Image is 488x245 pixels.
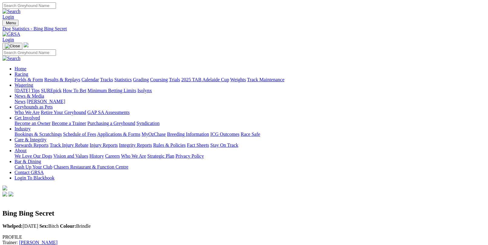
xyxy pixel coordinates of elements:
a: Cash Up Your Club [15,164,52,169]
a: Fields & Form [15,77,43,82]
img: GRSA [2,32,20,37]
a: [DATE] Tips [15,88,40,93]
img: Search [2,9,21,14]
a: Become an Owner [15,121,51,126]
a: Race Safe [241,132,260,137]
a: MyOzChase [142,132,166,137]
button: Toggle navigation [2,20,18,26]
a: Home [15,66,26,71]
a: Get Involved [15,115,40,120]
a: Breeding Information [167,132,209,137]
a: Weights [230,77,246,82]
a: How To Bet [63,88,87,93]
a: Fact Sheets [187,143,209,148]
div: PROFILE [2,234,486,240]
a: Retire Your Greyhound [41,110,86,115]
b: Sex: [39,223,48,229]
div: Racing [15,77,486,82]
img: Search [2,56,21,61]
h2: Bing Bing Secret [2,209,486,217]
div: Get Involved [15,121,486,126]
a: Rules & Policies [153,143,186,148]
a: Results & Replays [44,77,80,82]
a: Login [2,14,14,19]
a: [PERSON_NAME] [27,99,65,104]
a: [PERSON_NAME] [19,240,57,245]
a: Greyhounds as Pets [15,104,53,109]
a: Track Maintenance [247,77,284,82]
a: Injury Reports [90,143,118,148]
a: Schedule of Fees [63,132,96,137]
a: Isolynx [137,88,152,93]
img: Close [5,44,20,49]
b: Whelped: [2,223,23,229]
a: Calendar [81,77,99,82]
a: Statistics [114,77,132,82]
a: Tracks [100,77,113,82]
a: Integrity Reports [119,143,152,148]
a: Care & Integrity [15,137,47,142]
input: Search [2,49,56,56]
a: Grading [133,77,149,82]
a: We Love Our Dogs [15,153,52,159]
div: Industry [15,132,486,137]
a: Purchasing a Greyhound [87,121,135,126]
div: Care & Integrity [15,143,486,148]
a: Bar & Dining [15,159,41,164]
a: Syndication [136,121,159,126]
a: Track Injury Rebate [50,143,88,148]
a: Login [2,37,14,42]
div: News & Media [15,99,486,104]
a: Login To Blackbook [15,175,54,180]
span: Brindle [60,223,90,229]
a: Racing [15,72,28,77]
a: 2025 TAB Adelaide Cup [181,77,229,82]
img: twitter.svg [8,192,13,196]
a: Who We Are [15,110,40,115]
a: Minimum Betting Limits [87,88,136,93]
a: GAP SA Assessments [87,110,130,115]
a: Dog Statistics - Bing Bing Secret [2,26,486,32]
a: Wagering [15,82,33,88]
div: Bar & Dining [15,164,486,170]
span: Trainer: [2,240,18,245]
a: About [15,148,27,153]
a: News & Media [15,93,44,99]
span: Bitch [39,223,59,229]
a: Coursing [150,77,168,82]
a: Bookings & Scratchings [15,132,62,137]
button: Toggle navigation [2,43,22,49]
img: facebook.svg [2,192,7,196]
a: History [89,153,104,159]
a: Vision and Values [53,153,88,159]
a: Careers [105,153,120,159]
a: Stewards Reports [15,143,48,148]
a: Who We Are [121,153,146,159]
a: Become a Trainer [52,121,86,126]
a: News [15,99,25,104]
div: Greyhounds as Pets [15,110,486,115]
a: ICG Outcomes [210,132,239,137]
input: Search [2,2,56,9]
img: logo-grsa-white.png [2,186,7,190]
a: Contact GRSA [15,170,44,175]
div: Wagering [15,88,486,93]
img: logo-grsa-white.png [24,42,28,47]
a: Industry [15,126,31,131]
a: Strategic Plan [147,153,174,159]
span: [DATE] [2,223,38,229]
a: Stay On Track [210,143,238,148]
a: Chasers Restaurant & Function Centre [54,164,128,169]
a: SUREpick [41,88,61,93]
div: About [15,153,486,159]
a: Trials [169,77,180,82]
a: Privacy Policy [175,153,204,159]
span: Menu [6,21,16,25]
b: Colour: [60,223,76,229]
a: Applications & Forms [97,132,140,137]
